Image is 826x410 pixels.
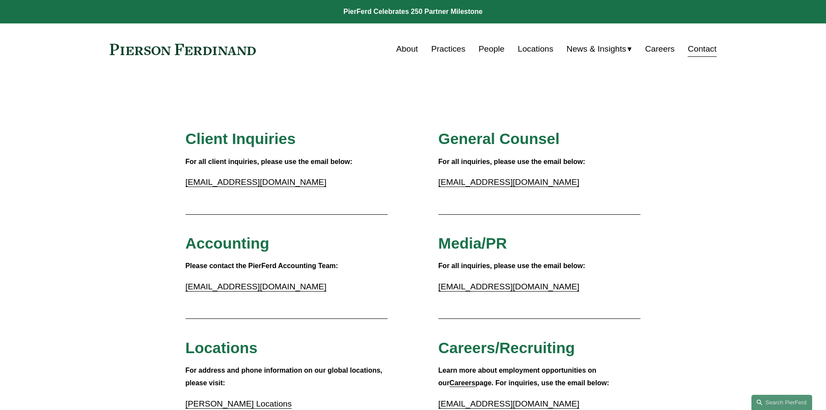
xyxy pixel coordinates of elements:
[518,41,553,57] a: Locations
[186,177,326,187] a: [EMAIL_ADDRESS][DOMAIN_NAME]
[438,235,507,252] span: Media/PR
[186,399,292,408] a: [PERSON_NAME] Locations
[567,42,627,57] span: News & Insights
[396,41,418,57] a: About
[438,282,579,291] a: [EMAIL_ADDRESS][DOMAIN_NAME]
[431,41,465,57] a: Practices
[450,379,476,387] a: Careers
[751,395,812,410] a: Search this site
[438,399,579,408] a: [EMAIL_ADDRESS][DOMAIN_NAME]
[186,282,326,291] a: [EMAIL_ADDRESS][DOMAIN_NAME]
[186,235,270,252] span: Accounting
[438,158,585,165] strong: For all inquiries, please use the email below:
[438,130,560,147] span: General Counsel
[438,339,575,356] span: Careers/Recruiting
[186,262,338,269] strong: Please contact the PierFerd Accounting Team:
[688,41,716,57] a: Contact
[567,41,632,57] a: folder dropdown
[186,367,385,387] strong: For address and phone information on our global locations, please visit:
[186,339,258,356] span: Locations
[438,262,585,269] strong: For all inquiries, please use the email below:
[479,41,505,57] a: People
[186,158,353,165] strong: For all client inquiries, please use the email below:
[475,379,609,387] strong: page. For inquiries, use the email below:
[645,41,675,57] a: Careers
[438,177,579,187] a: [EMAIL_ADDRESS][DOMAIN_NAME]
[186,130,296,147] span: Client Inquiries
[438,367,598,387] strong: Learn more about employment opportunities on our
